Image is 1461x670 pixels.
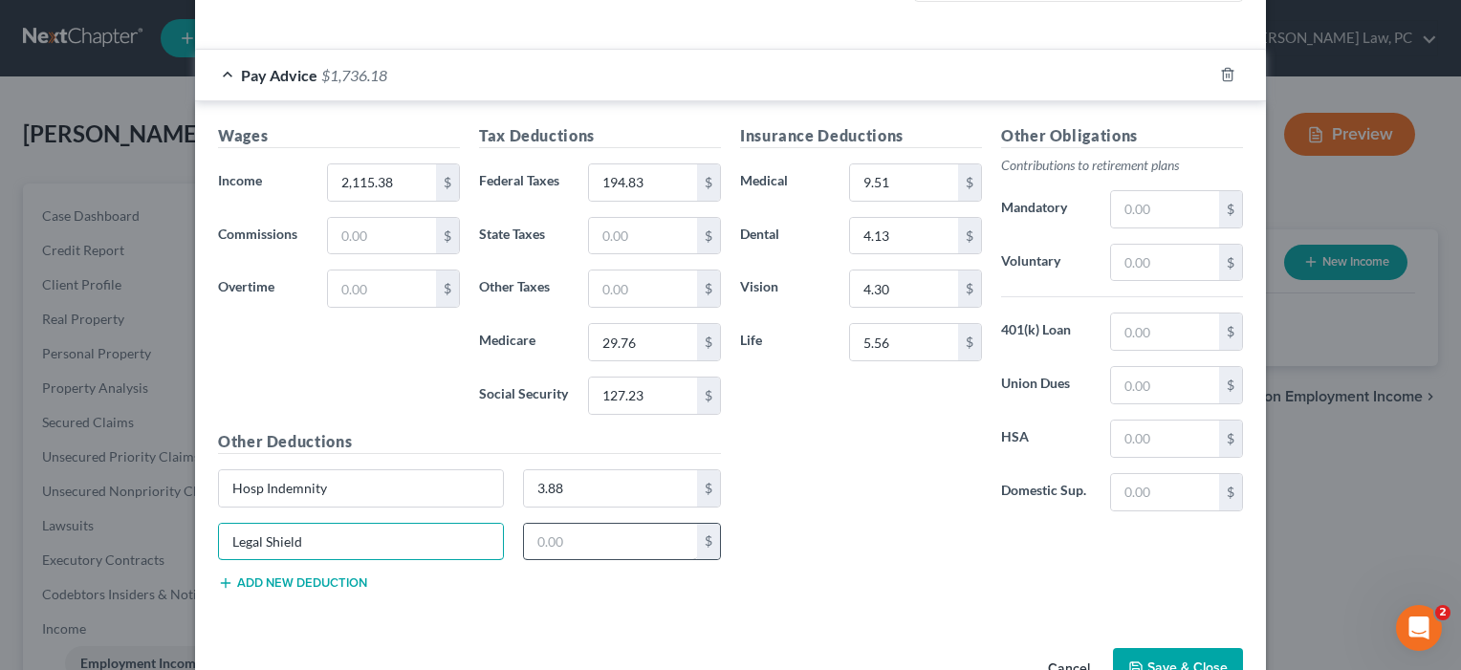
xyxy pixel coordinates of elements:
[436,270,459,307] div: $
[524,524,698,560] input: 0.00
[850,324,958,360] input: 0.00
[1111,474,1219,510] input: 0.00
[992,473,1101,511] label: Domestic Sup.
[1219,245,1242,281] div: $
[328,218,436,254] input: 0.00
[218,124,460,148] h5: Wages
[218,575,367,591] button: Add new deduction
[1111,367,1219,403] input: 0.00
[850,270,958,307] input: 0.00
[958,270,981,307] div: $
[208,217,317,255] label: Commissions
[1111,421,1219,457] input: 0.00
[469,163,578,202] label: Federal Taxes
[1111,313,1219,350] input: 0.00
[1435,605,1450,620] span: 2
[1219,313,1242,350] div: $
[697,164,720,201] div: $
[697,270,720,307] div: $
[992,420,1101,458] label: HSA
[992,313,1101,351] label: 401(k) Loan
[1001,156,1243,175] p: Contributions to retirement plans
[850,218,958,254] input: 0.00
[436,218,459,254] div: $
[697,524,720,560] div: $
[1219,474,1242,510] div: $
[469,377,578,415] label: Social Security
[219,470,503,507] input: Specify...
[992,366,1101,404] label: Union Dues
[958,218,981,254] div: $
[1219,421,1242,457] div: $
[328,270,436,307] input: 0.00
[218,430,721,454] h5: Other Deductions
[479,124,721,148] h5: Tax Deductions
[469,217,578,255] label: State Taxes
[219,524,503,560] input: Specify...
[730,163,840,202] label: Medical
[589,164,697,201] input: 0.00
[321,66,387,84] span: $1,736.18
[218,172,262,188] span: Income
[730,217,840,255] label: Dental
[992,190,1101,228] label: Mandatory
[958,324,981,360] div: $
[992,244,1101,282] label: Voluntary
[589,218,697,254] input: 0.00
[740,124,982,148] h5: Insurance Deductions
[1111,245,1219,281] input: 0.00
[730,323,840,361] label: Life
[1396,605,1442,651] iframe: Intercom live chat
[697,218,720,254] div: $
[589,324,697,360] input: 0.00
[697,378,720,414] div: $
[697,470,720,507] div: $
[241,66,317,84] span: Pay Advice
[1001,124,1243,148] h5: Other Obligations
[469,323,578,361] label: Medicare
[328,164,436,201] input: 0.00
[697,324,720,360] div: $
[436,164,459,201] div: $
[1219,367,1242,403] div: $
[469,270,578,308] label: Other Taxes
[208,270,317,308] label: Overtime
[524,470,698,507] input: 0.00
[1111,191,1219,227] input: 0.00
[1219,191,1242,227] div: $
[850,164,958,201] input: 0.00
[730,270,840,308] label: Vision
[589,378,697,414] input: 0.00
[589,270,697,307] input: 0.00
[958,164,981,201] div: $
